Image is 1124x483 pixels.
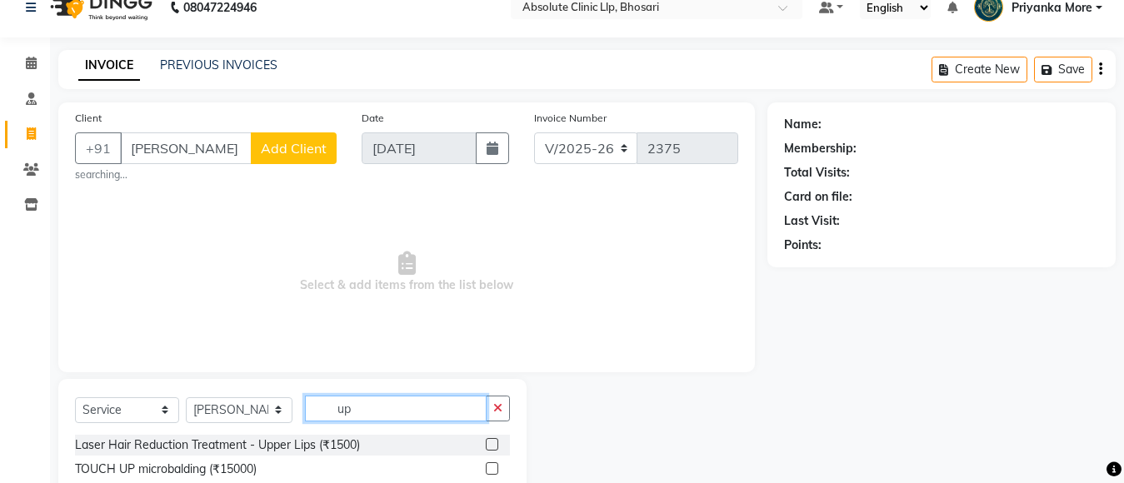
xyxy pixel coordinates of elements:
div: Points: [784,237,822,254]
label: Invoice Number [534,111,607,126]
label: Date [362,111,384,126]
div: Membership: [784,140,857,157]
input: Search or Scan [305,396,487,421]
div: TOUCH UP microbalding (₹15000) [75,461,257,478]
button: +91 [75,132,122,164]
input: Search by Name/Mobile/Email/Code [120,132,252,164]
button: Save [1034,57,1092,82]
a: PREVIOUS INVOICES [160,57,277,72]
small: searching... [75,167,337,182]
span: Add Client [261,140,327,157]
div: Name: [784,116,822,133]
button: Add Client [251,132,337,164]
button: Create New [932,57,1027,82]
span: Select & add items from the list below [75,189,738,356]
div: Last Visit: [784,212,840,230]
div: Total Visits: [784,164,850,182]
a: INVOICE [78,51,140,81]
div: Card on file: [784,188,852,206]
label: Client [75,111,102,126]
div: Laser Hair Reduction Treatment - Upper Lips (₹1500) [75,436,360,454]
